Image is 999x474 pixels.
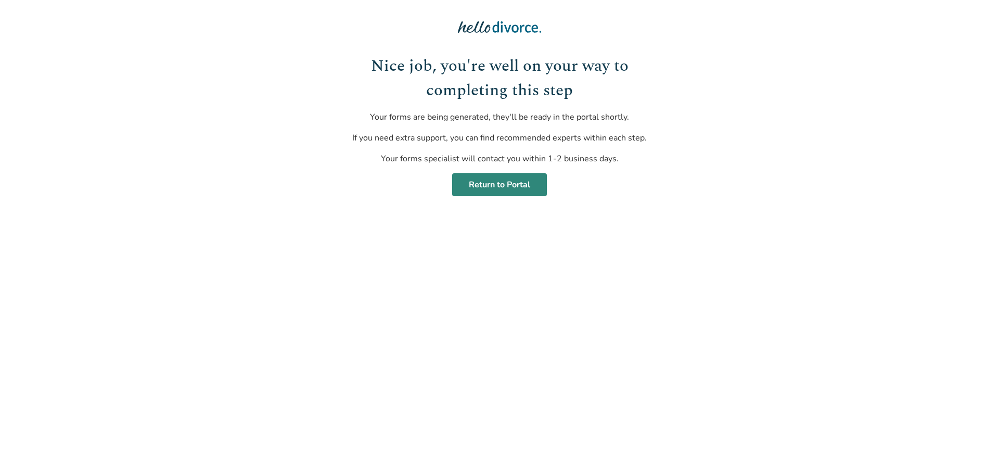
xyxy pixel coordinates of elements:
p: If you need extra support, you can find recommended experts within each step. [343,132,657,144]
img: Hello Divorce Logo [458,17,541,37]
a: Return to Portal [452,173,547,196]
p: Your forms specialist will contact you within 1-2 business days. [343,152,657,165]
h1: Nice job, you're well on your way to completing this step [343,54,657,103]
iframe: Chat Widget [947,424,999,474]
p: Your forms are being generated, they'll be ready in the portal shortly. [343,111,657,123]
